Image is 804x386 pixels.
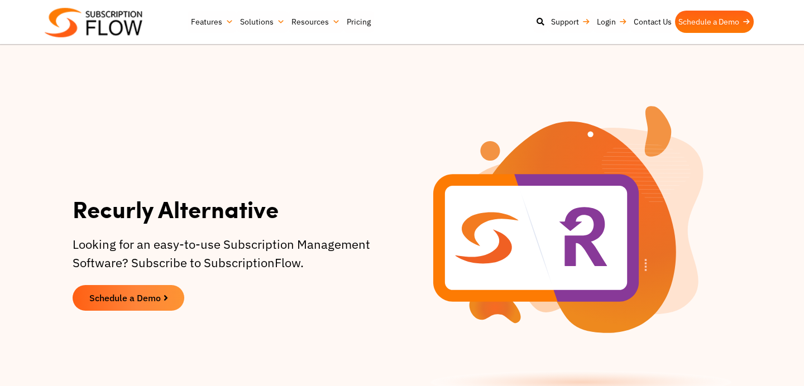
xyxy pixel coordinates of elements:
a: Resources [288,11,343,33]
a: Schedule a Demo [73,285,184,311]
a: Features [188,11,237,33]
a: Schedule a Demo [675,11,754,33]
a: Login [594,11,630,33]
a: Contact Us [630,11,675,33]
h1: Recurly Alternative [73,194,396,224]
a: Pricing [343,11,374,33]
p: Looking for an easy-to-use Subscription Management Software? Subscribe to SubscriptionFlow. [73,235,396,272]
a: Solutions [237,11,288,33]
span: Schedule a Demo [89,293,161,302]
img: Subscriptionflow [45,8,142,37]
a: Support [548,11,594,33]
